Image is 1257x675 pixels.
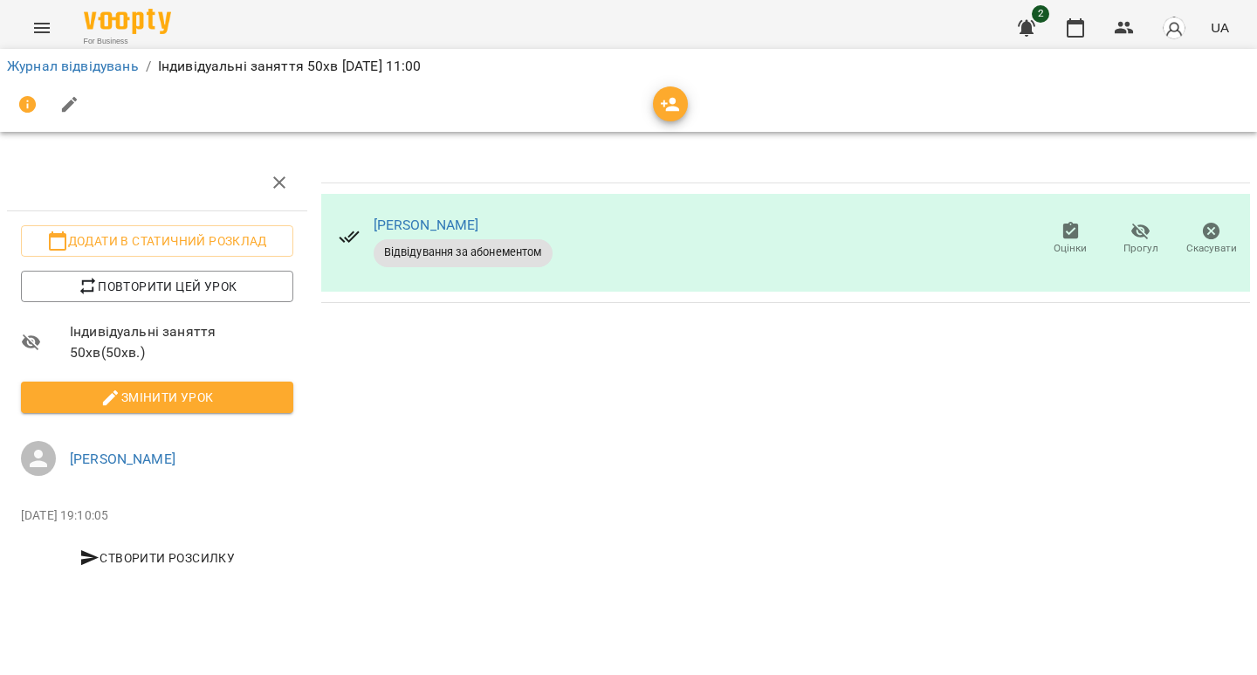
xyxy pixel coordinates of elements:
li: / [146,56,151,77]
span: Скасувати [1186,241,1237,256]
span: For Business [84,36,171,47]
button: Створити розсилку [21,542,293,574]
span: Прогул [1123,241,1158,256]
img: Voopty Logo [84,9,171,34]
a: [PERSON_NAME] [374,217,479,233]
button: Додати в статичний розклад [21,225,293,257]
img: avatar_s.png [1162,16,1186,40]
span: Змінити урок [35,387,279,408]
button: Оцінки [1035,215,1106,264]
nav: breadcrumb [7,56,1250,77]
span: Створити розсилку [28,548,286,568]
span: Додати в статичний розклад [35,231,279,251]
span: Повторити цей урок [35,276,279,297]
span: 2 [1032,5,1049,23]
a: Журнал відвідувань [7,58,139,74]
button: Menu [21,7,63,49]
p: Індивідуальні заняття 50хв [DATE] 11:00 [158,56,422,77]
button: UA [1204,11,1236,44]
button: Скасувати [1176,215,1247,264]
span: Оцінки [1054,241,1087,256]
span: Відвідування за абонементом [374,245,553,260]
a: [PERSON_NAME] [70,451,175,467]
span: UA [1211,18,1229,37]
button: Повторити цей урок [21,271,293,302]
button: Прогул [1106,215,1177,264]
button: Змінити урок [21,382,293,413]
span: Індивідуальні заняття 50хв ( 50 хв. ) [70,321,293,362]
p: [DATE] 19:10:05 [21,507,293,525]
